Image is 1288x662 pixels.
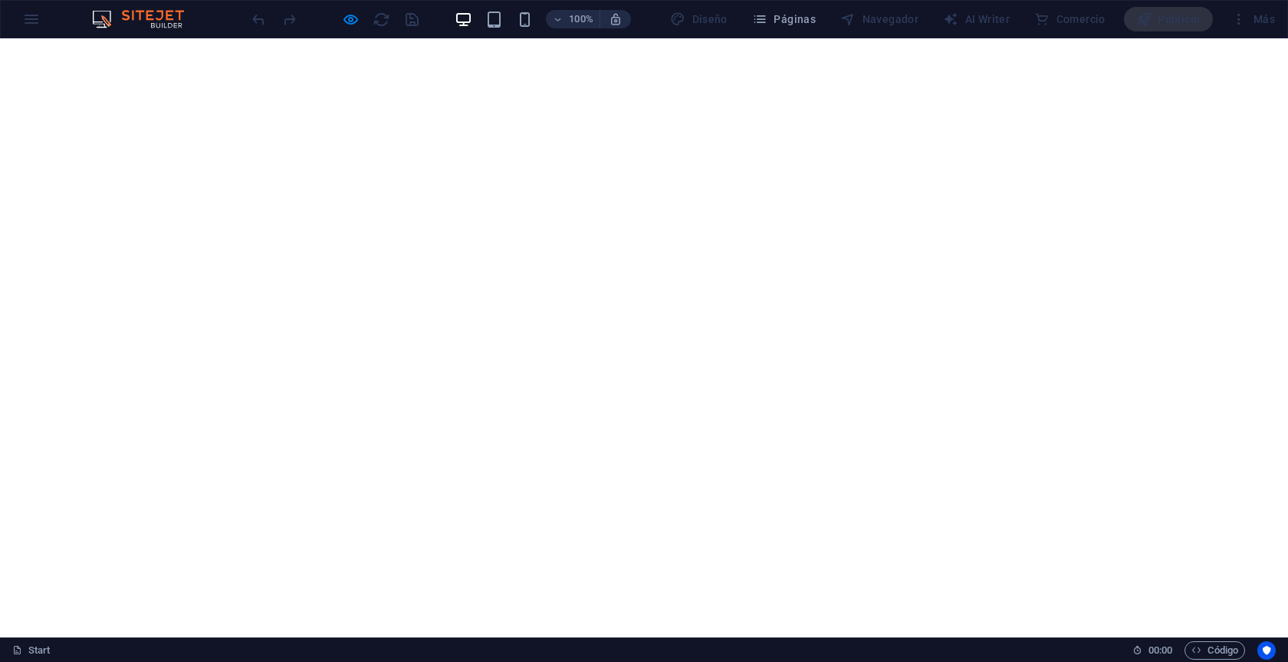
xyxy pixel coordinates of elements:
[1257,641,1276,660] button: Usercentrics
[1159,644,1161,656] span: :
[12,641,51,660] a: Haz clic para cancelar la selección y doble clic para abrir páginas
[546,10,600,28] button: 100%
[569,10,593,28] h6: 100%
[752,12,816,27] span: Páginas
[1132,641,1173,660] h6: Tiempo de la sesión
[1184,641,1245,660] button: Código
[88,10,203,28] img: Editor Logo
[609,12,623,26] i: Al redimensionar, ajustar el nivel de zoom automáticamente para ajustarse al dispositivo elegido.
[1191,641,1238,660] span: Código
[746,7,822,31] button: Páginas
[1148,641,1172,660] span: 00 00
